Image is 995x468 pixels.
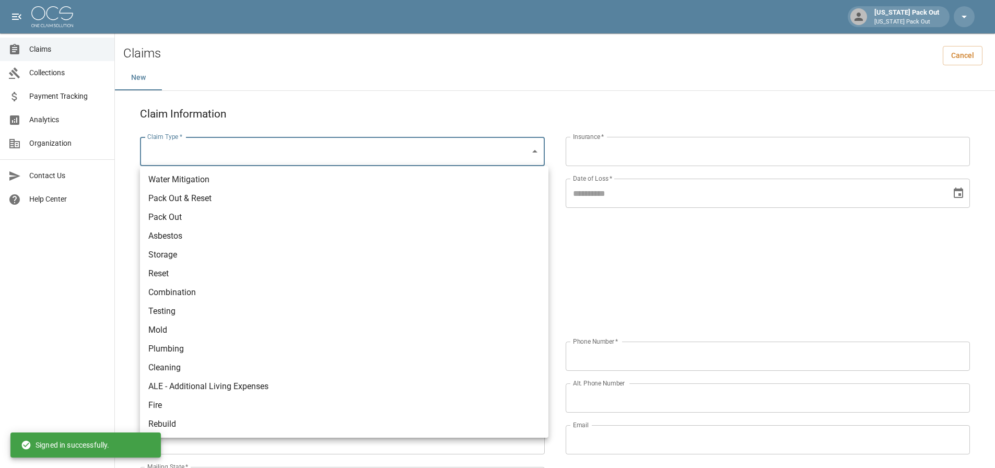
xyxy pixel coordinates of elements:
[140,396,548,415] li: Fire
[140,208,548,227] li: Pack Out
[140,340,548,358] li: Plumbing
[21,436,109,454] div: Signed in successfully.
[140,283,548,302] li: Combination
[140,264,548,283] li: Reset
[140,302,548,321] li: Testing
[140,189,548,208] li: Pack Out & Reset
[140,170,548,189] li: Water Mitigation
[140,321,548,340] li: Mold
[140,358,548,377] li: Cleaning
[140,245,548,264] li: Storage
[140,227,548,245] li: Asbestos
[140,415,548,434] li: Rebuild
[140,377,548,396] li: ALE - Additional Living Expenses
